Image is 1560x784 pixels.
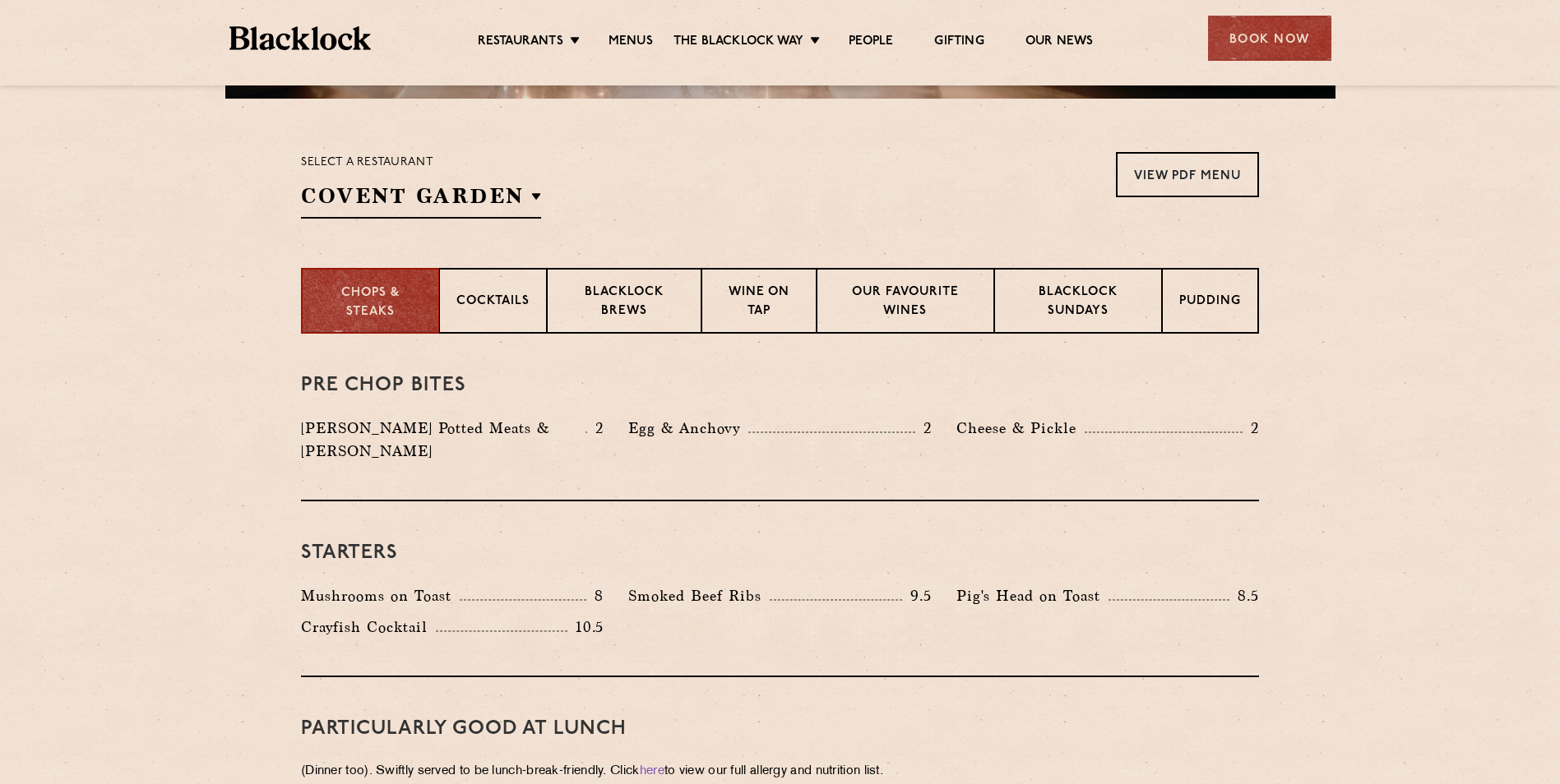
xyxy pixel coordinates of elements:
p: 2 [915,417,932,439]
h3: Pre Chop Bites [301,375,1259,396]
p: 8.5 [1229,585,1259,606]
p: 8 [586,585,604,606]
p: Smoked Beef Ribs [628,584,770,607]
div: Book Now [1208,16,1331,61]
h3: PARTICULARLY GOOD AT LUNCH [301,718,1259,740]
a: here [640,765,664,777]
p: (Dinner too). Swiftly served to be lunch-break-friendly. Click to view our full allergy and nutri... [301,760,1259,783]
p: Blacklock Brews [564,284,684,322]
h2: Covent Garden [301,182,541,219]
p: Egg & Anchovy [628,417,748,440]
a: Gifting [934,34,984,52]
p: Crayfish Cocktail [301,616,436,639]
p: 9.5 [902,585,932,606]
img: BL_Textured_Logo-footer-cropped.svg [229,26,372,50]
p: 2 [587,417,604,439]
p: Wine on Tap [719,284,799,322]
p: [PERSON_NAME] Potted Meats & [PERSON_NAME] [301,417,586,463]
p: Our favourite wines [834,284,976,322]
p: Blacklock Sundays [1011,284,1145,322]
p: 10.5 [567,616,604,638]
p: Pig's Head on Toast [956,584,1109,607]
p: Cocktails [456,293,530,313]
a: Our News [1025,34,1094,52]
a: Menus [609,34,653,52]
p: Pudding [1179,293,1241,313]
a: View PDF Menu [1116,152,1259,197]
p: Mushrooms on Toast [301,584,460,607]
a: Restaurants [478,34,563,52]
p: 2 [1243,417,1259,439]
a: People [849,34,893,52]
p: Select a restaurant [301,152,541,173]
p: Chops & Steaks [319,284,422,321]
a: The Blacklock Way [674,34,803,52]
p: Cheese & Pickle [956,417,1085,440]
h3: Starters [301,542,1259,564]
